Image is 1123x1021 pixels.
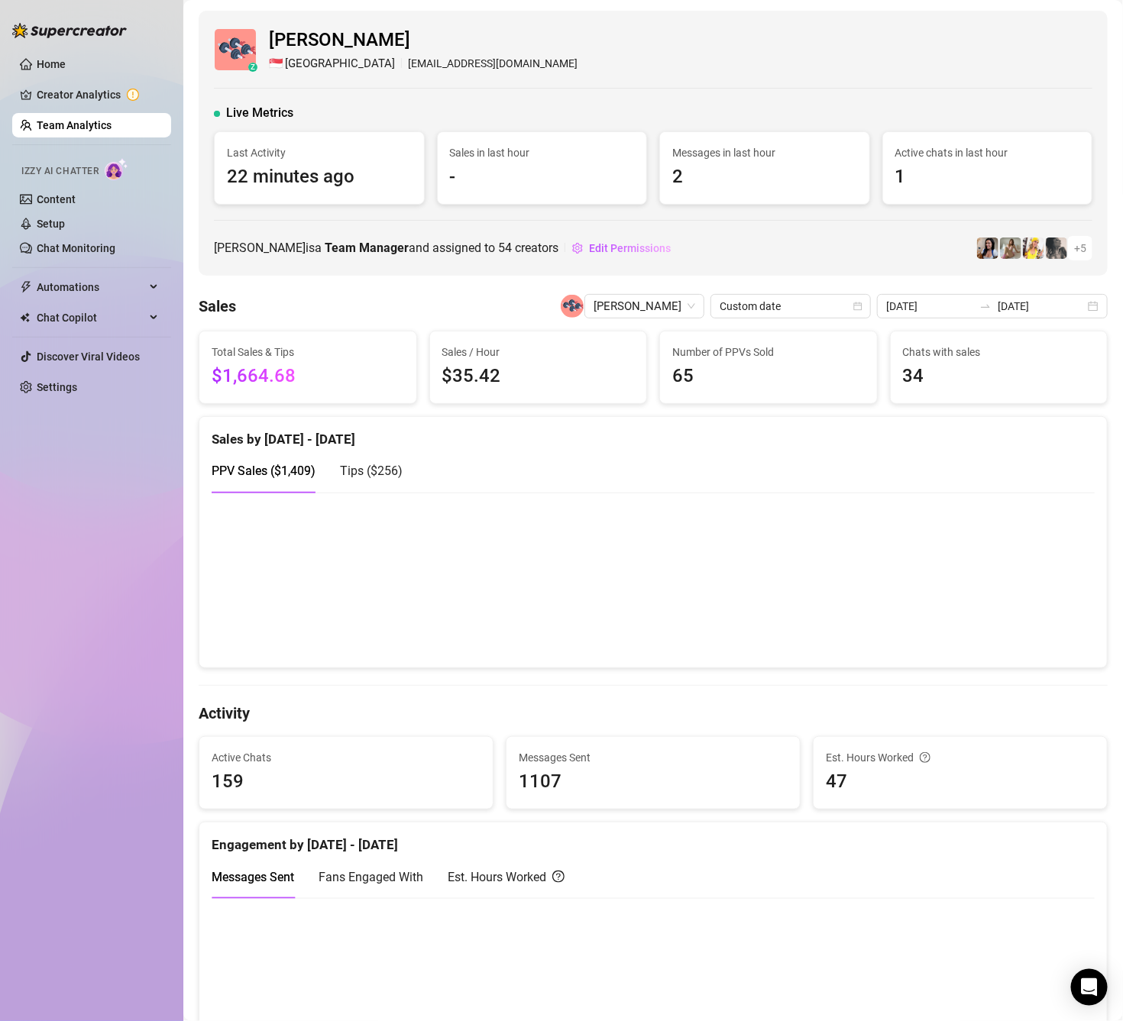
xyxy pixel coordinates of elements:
a: Team Analytics [37,119,112,131]
span: Izzy AI Chatter [21,164,99,179]
div: Engagement by [DATE] - [DATE] [212,822,1095,855]
a: Content [37,193,76,205]
span: 1 [895,163,1080,192]
span: + 5 [1074,240,1086,257]
span: - [450,163,635,192]
span: Live Metrics [226,104,293,122]
span: Messages in last hour [672,144,857,161]
b: Team Manager [325,241,409,255]
span: Active chats in last hour [895,144,1080,161]
span: setting [572,243,583,254]
span: 22 minutes ago [227,163,412,192]
span: Sales in last hour [450,144,635,161]
span: 1107 [519,767,788,796]
span: Tips ( $256 ) [340,464,403,478]
img: Cleo [1046,237,1067,259]
span: calendar [853,302,862,311]
span: 54 [498,241,512,255]
a: Creator Analytics exclamation-circle [37,82,159,107]
span: PPV Sales ( $1,409 ) [212,464,316,478]
h4: Sales [199,296,236,317]
span: 2 [672,163,857,192]
button: Edit Permissions [571,236,672,260]
div: Sales by [DATE] - [DATE] [212,417,1095,450]
a: Discover Viral Videos [37,351,140,363]
div: z [248,63,257,72]
img: Alice [977,237,998,259]
a: Chat Monitoring [37,242,115,254]
span: [PERSON_NAME] [269,26,578,55]
span: Total Sales & Tips [212,344,404,360]
div: Est. Hours Worked [448,868,565,887]
span: Messages Sent [519,749,788,766]
img: Sunnee [1023,237,1044,259]
a: Home [37,58,66,70]
span: Last Activity [227,144,412,161]
a: Settings [37,381,77,393]
img: Chat Copilot [20,312,30,323]
div: Open Intercom Messenger [1071,969,1108,1006]
span: Sales / Hour [442,344,635,360]
span: 47 [826,767,1095,796]
div: [EMAIL_ADDRESS][DOMAIN_NAME] [269,55,578,73]
span: 34 [903,362,1095,391]
img: logo-BBDzfeDw.svg [12,23,127,38]
span: Automations [37,275,145,299]
img: James Cortes [215,29,256,70]
span: Fans Engaged With [319,870,423,884]
img: James Cortes [561,295,584,318]
span: Chat Copilot [37,305,145,330]
div: Est. Hours Worked [826,749,1095,766]
span: $1,664.68 [212,362,404,391]
span: [PERSON_NAME] is a and assigned to creators [214,238,558,257]
span: 159 [212,767,481,796]
span: [GEOGRAPHIC_DATA] [285,55,395,73]
span: question-circle [920,749,930,766]
img: AI Chatter [105,158,128,180]
span: Active Chats [212,749,481,766]
span: $35.42 [442,362,635,391]
span: swap-right [979,300,992,312]
span: Messages Sent [212,870,294,884]
span: Chats with sales [903,344,1095,360]
span: Edit Permissions [589,242,671,254]
a: Setup [37,218,65,230]
span: James Cortes [594,295,695,318]
img: Ella [1000,237,1021,259]
span: Number of PPVs Sold [672,344,865,360]
span: Custom date [720,295,862,318]
span: thunderbolt [20,281,32,293]
input: End date [998,298,1085,315]
h4: Activity [199,703,1108,724]
input: Start date [886,298,973,315]
span: question-circle [552,868,565,887]
span: 65 [672,362,865,391]
span: 🇸🇬 [269,55,283,73]
span: to [979,300,992,312]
